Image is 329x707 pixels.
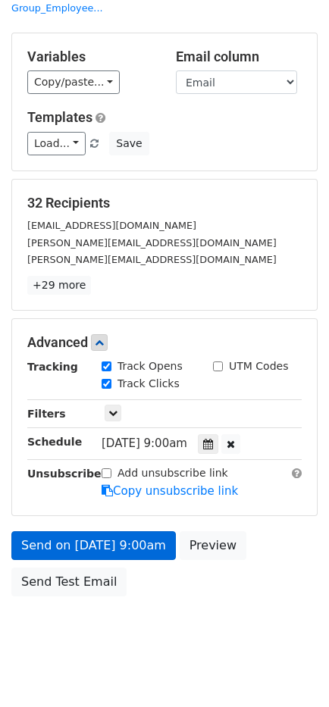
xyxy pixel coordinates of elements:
[176,48,302,65] h5: Email column
[27,468,102,480] strong: Unsubscribe
[109,132,149,155] button: Save
[11,568,127,596] a: Send Test Email
[27,334,302,351] h5: Advanced
[229,358,288,374] label: UTM Codes
[27,195,302,211] h5: 32 Recipients
[27,220,196,231] small: [EMAIL_ADDRESS][DOMAIN_NAME]
[180,531,246,560] a: Preview
[253,634,329,707] iframe: Chat Widget
[117,358,183,374] label: Track Opens
[27,361,78,373] strong: Tracking
[102,484,238,498] a: Copy unsubscribe link
[117,465,228,481] label: Add unsubscribe link
[27,132,86,155] a: Load...
[27,276,91,295] a: +29 more
[11,531,176,560] a: Send on [DATE] 9:00am
[27,408,66,420] strong: Filters
[27,436,82,448] strong: Schedule
[102,436,187,450] span: [DATE] 9:00am
[27,48,153,65] h5: Variables
[27,70,120,94] a: Copy/paste...
[27,237,277,249] small: [PERSON_NAME][EMAIL_ADDRESS][DOMAIN_NAME]
[117,376,180,392] label: Track Clicks
[27,254,277,265] small: [PERSON_NAME][EMAIL_ADDRESS][DOMAIN_NAME]
[27,109,92,125] a: Templates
